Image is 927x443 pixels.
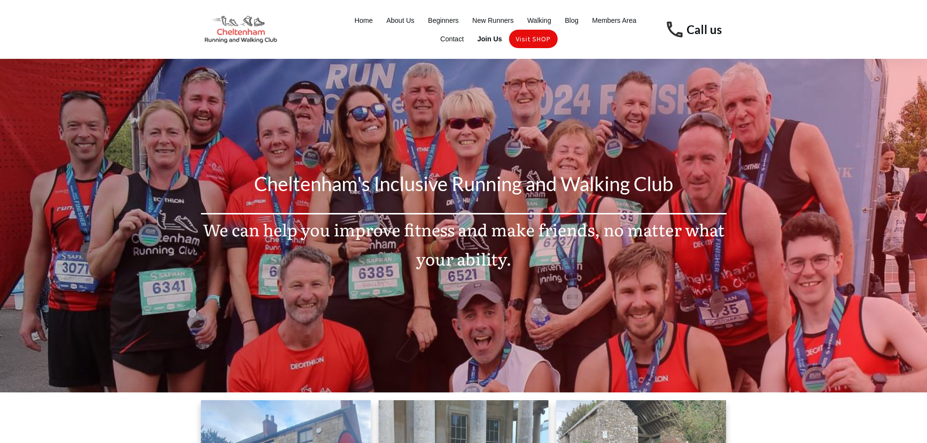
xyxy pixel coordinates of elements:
[527,14,551,27] a: Walking
[386,14,415,27] a: About Us
[565,14,579,27] a: Blog
[687,22,722,36] a: Call us
[516,32,551,46] a: Visit SHOP
[201,14,281,45] img: Cheltenham Running and Walking Club Logo
[201,167,726,213] p: Cheltenham's Inclusive Running and Walking Club
[355,14,373,27] a: Home
[592,14,636,27] a: Members Area
[473,14,514,27] a: New Runners
[477,32,502,46] a: Join Us
[440,32,464,46] a: Contact
[428,14,459,27] a: Beginners
[201,215,726,284] p: We can help you improve fitness and make friends, no matter what your ability.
